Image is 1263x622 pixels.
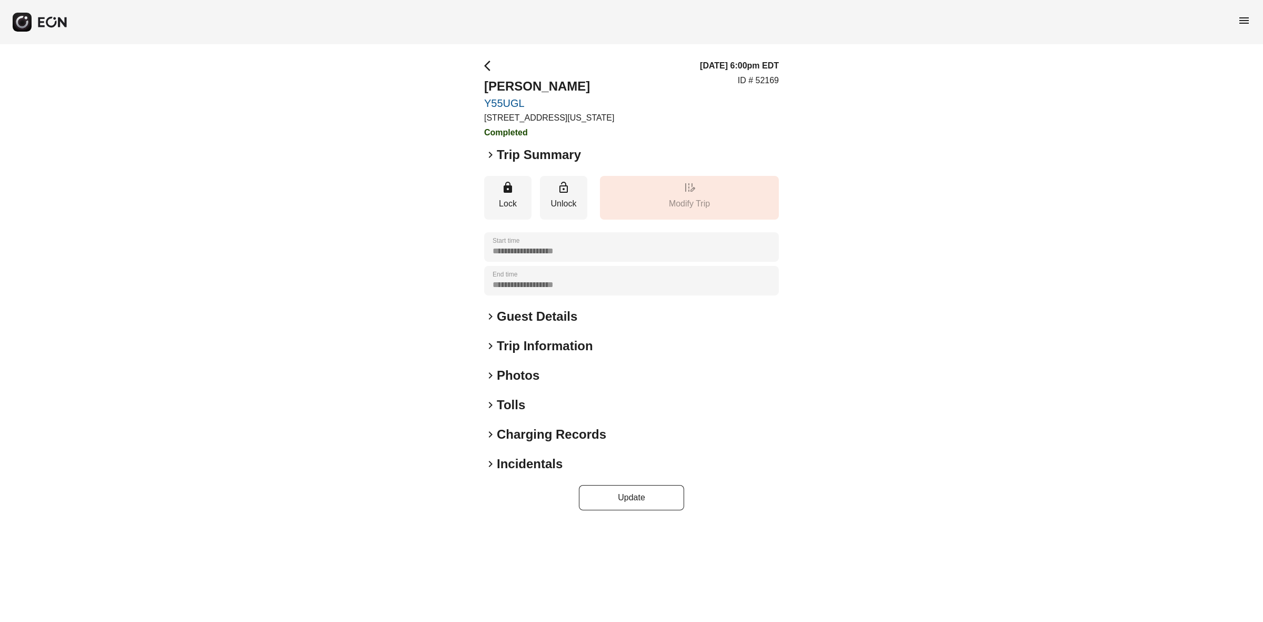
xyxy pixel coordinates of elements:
h2: Guest Details [497,308,577,325]
span: keyboard_arrow_right [484,149,497,161]
span: keyboard_arrow_right [484,399,497,411]
span: keyboard_arrow_right [484,428,497,441]
span: lock_open [557,181,570,194]
span: menu [1238,14,1250,27]
span: arrow_back_ios [484,60,497,72]
h3: [DATE] 6:00pm EDT [700,60,779,72]
h2: Incidentals [497,456,563,472]
h2: Charging Records [497,426,606,443]
h2: Trip Information [497,338,593,354]
p: Unlock [545,198,582,210]
h2: [PERSON_NAME] [484,78,614,95]
p: ID # 52169 [738,74,779,87]
h2: Trip Summary [497,146,581,163]
button: Lock [484,176,532,220]
a: Y55UGL [484,97,614,110]
span: keyboard_arrow_right [484,340,497,352]
p: [STREET_ADDRESS][US_STATE] [484,112,614,124]
h2: Tolls [497,397,525,413]
h3: Completed [484,126,614,139]
span: keyboard_arrow_right [484,458,497,470]
span: keyboard_arrow_right [484,310,497,323]
span: keyboard_arrow_right [484,369,497,382]
button: Update [579,485,684,510]
h2: Photos [497,367,539,384]
span: lock [502,181,514,194]
p: Lock [489,198,526,210]
button: Unlock [540,176,587,220]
